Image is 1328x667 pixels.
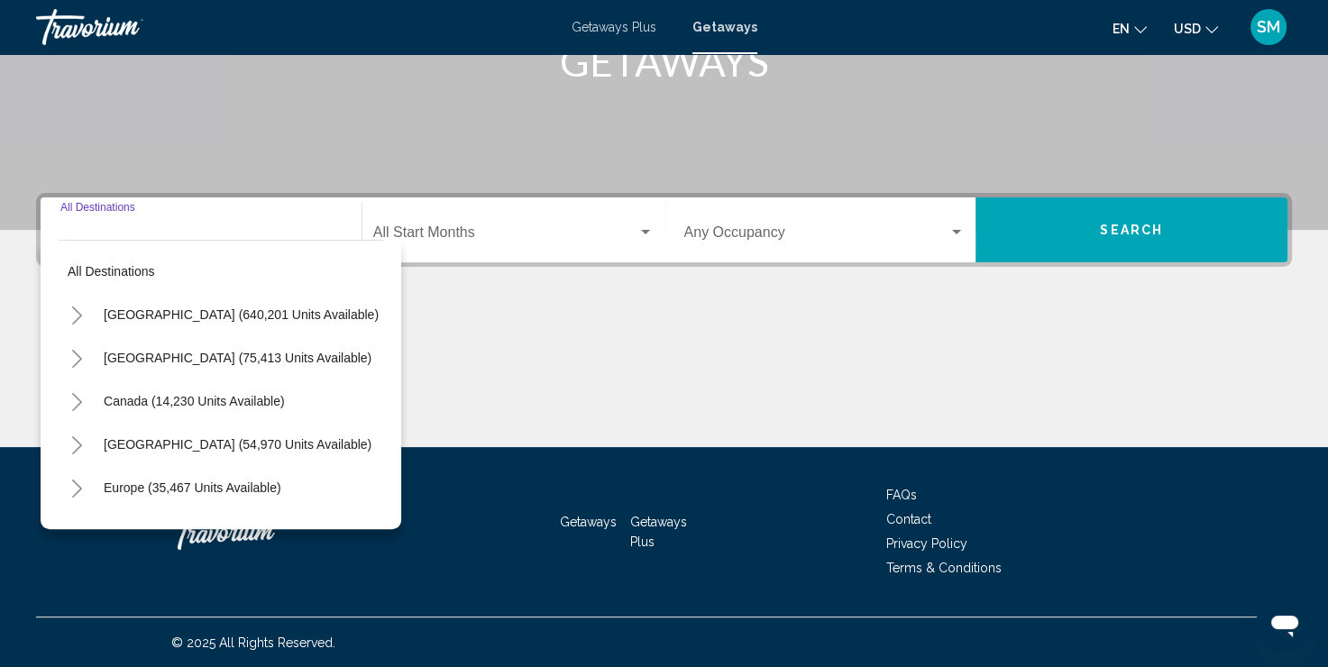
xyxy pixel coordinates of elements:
button: Search [975,197,1287,262]
a: Getaways [560,515,617,529]
a: Privacy Policy [886,536,967,551]
button: Toggle Europe (35,467 units available) [59,470,95,506]
span: Canada (14,230 units available) [104,394,285,408]
span: en [1113,22,1130,36]
iframe: Кнопка запуска окна обмена сообщениями [1256,595,1314,653]
button: Europe (35,467 units available) [95,467,290,508]
span: SM [1257,18,1280,36]
span: All destinations [68,264,155,279]
a: Getaways Plus [572,20,656,34]
button: [GEOGRAPHIC_DATA] (75,413 units available) [95,337,380,379]
span: © 2025 All Rights Reserved. [171,635,335,650]
span: Europe (35,467 units available) [104,480,281,495]
button: [GEOGRAPHIC_DATA] (54,970 units available) [95,424,380,465]
button: Change language [1113,15,1147,41]
button: Canada (14,230 units available) [95,380,294,422]
button: [GEOGRAPHIC_DATA] (640,201 units available) [95,294,388,335]
button: Toggle United States (640,201 units available) [59,297,95,333]
button: All destinations [59,251,383,292]
a: Travorium [171,505,352,559]
div: Search widget [41,197,1287,262]
a: Getaways [692,20,757,34]
span: [GEOGRAPHIC_DATA] (640,201 units available) [104,307,379,322]
a: Contact [886,512,931,526]
button: Toggle Canada (14,230 units available) [59,383,95,419]
button: Toggle Australia (2,917 units available) [59,513,95,549]
button: Change currency [1174,15,1218,41]
a: Travorium [36,9,554,45]
span: [GEOGRAPHIC_DATA] (75,413 units available) [104,351,371,365]
span: Search [1100,224,1163,238]
a: Terms & Conditions [886,561,1002,575]
button: Toggle Mexico (75,413 units available) [59,340,95,376]
a: FAQs [886,488,917,502]
button: Toggle Caribbean & Atlantic Islands (54,970 units available) [59,426,95,462]
button: Australia (2,917 units available) [95,510,291,552]
a: Getaways Plus [630,515,687,549]
span: [GEOGRAPHIC_DATA] (54,970 units available) [104,437,371,452]
button: User Menu [1245,8,1292,46]
span: USD [1174,22,1201,36]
